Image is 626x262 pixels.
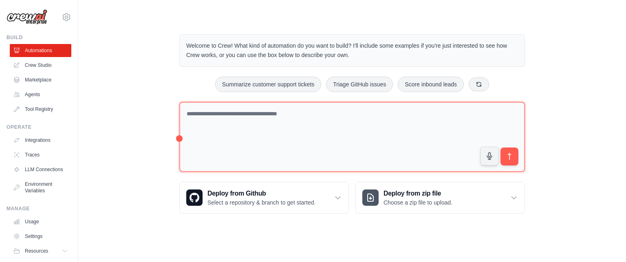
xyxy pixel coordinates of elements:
button: Triage GitHub issues [326,77,393,92]
p: Welcome to Crew! What kind of automation do you want to build? I'll include some examples if you'... [186,41,518,60]
button: Resources [10,244,71,258]
a: Tool Registry [10,103,71,116]
span: Resources [25,248,48,254]
h3: Deploy from zip file [384,189,452,198]
a: Usage [10,215,71,228]
a: Crew Studio [10,59,71,72]
a: Agents [10,88,71,101]
div: Manage [7,205,71,212]
p: Choose a zip file to upload. [384,198,452,207]
a: Marketplace [10,73,71,86]
button: Score inbound leads [398,77,464,92]
h3: Deploy from Github [207,189,315,198]
a: LLM Connections [10,163,71,176]
button: Summarize customer support tickets [215,77,321,92]
a: Integrations [10,134,71,147]
img: Logo [7,9,47,25]
a: Environment Variables [10,178,71,197]
a: Traces [10,148,71,161]
div: Operate [7,124,71,130]
div: Build [7,34,71,41]
a: Settings [10,230,71,243]
p: Select a repository & branch to get started. [207,198,315,207]
a: Automations [10,44,71,57]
